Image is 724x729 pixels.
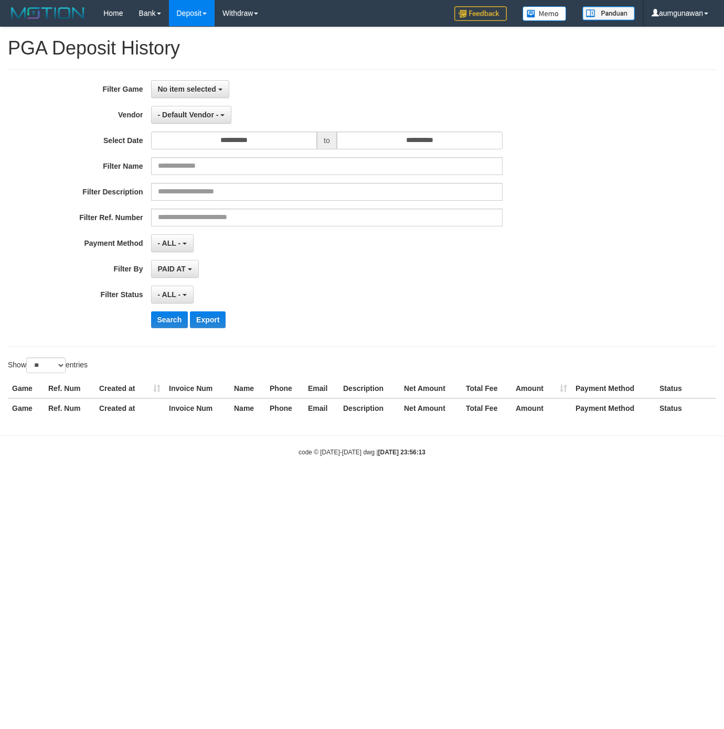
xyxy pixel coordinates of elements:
[151,106,232,124] button: - Default Vendor -
[304,398,339,418] th: Email
[230,379,265,398] th: Name
[462,379,512,398] th: Total Fee
[512,398,571,418] th: Amount
[151,286,194,303] button: - ALL -
[151,234,194,252] button: - ALL -
[655,398,716,418] th: Status
[571,379,655,398] th: Payment Method
[523,6,567,21] img: Button%20Memo.svg
[265,379,304,398] th: Phone
[158,111,219,119] span: - Default Vendor -
[158,85,216,93] span: No item selected
[454,6,507,21] img: Feedback.jpg
[151,311,188,328] button: Search
[265,398,304,418] th: Phone
[8,5,88,21] img: MOTION_logo.png
[151,260,199,278] button: PAID AT
[304,379,339,398] th: Email
[8,38,716,59] h1: PGA Deposit History
[462,398,512,418] th: Total Fee
[512,379,571,398] th: Amount
[230,398,265,418] th: Name
[339,379,400,398] th: Description
[400,398,462,418] th: Net Amount
[317,132,337,149] span: to
[158,265,186,273] span: PAID AT
[339,398,400,418] th: Description
[190,311,226,328] button: Export
[158,239,181,247] span: - ALL -
[582,6,635,20] img: panduan.png
[151,80,229,98] button: No item selected
[299,449,425,456] small: code © [DATE]-[DATE] dwg |
[571,398,655,418] th: Payment Method
[400,379,462,398] th: Net Amount
[158,290,181,299] span: - ALL -
[655,379,716,398] th: Status
[378,449,425,456] strong: [DATE] 23:56:13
